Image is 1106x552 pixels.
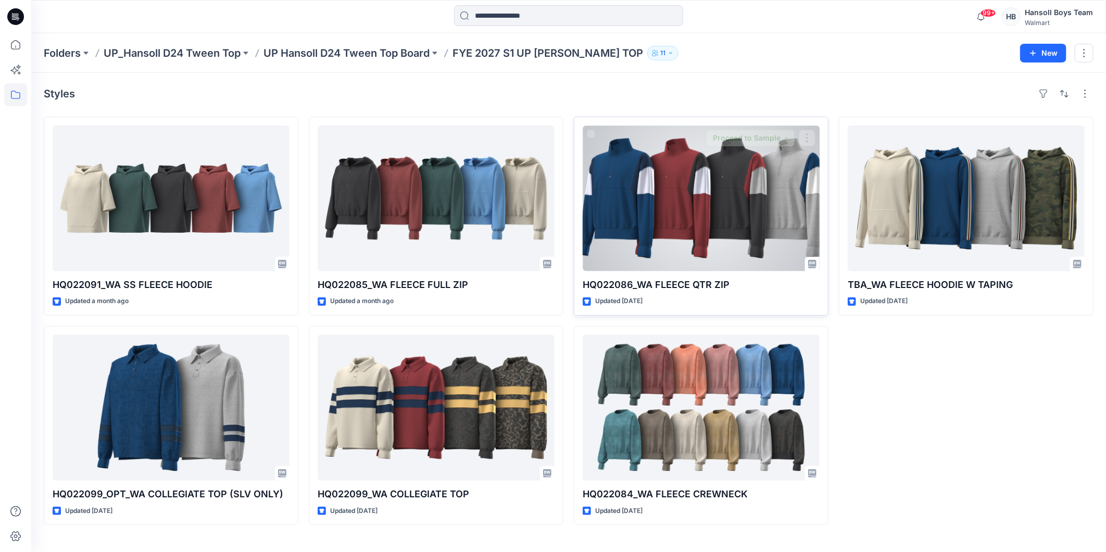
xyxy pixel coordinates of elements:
[318,126,555,271] a: HQ022085_WA FLEECE FULL ZIP
[595,296,643,307] p: Updated [DATE]
[848,278,1085,292] p: TBA_WA FLEECE HOODIE W TAPING
[453,46,643,60] p: FYE 2027 S1 UP [PERSON_NAME] TOP
[860,296,908,307] p: Updated [DATE]
[1002,7,1021,26] div: HB
[595,506,643,517] p: Updated [DATE]
[583,278,820,292] p: HQ022086_WA FLEECE QTR ZIP
[65,506,112,517] p: Updated [DATE]
[318,278,555,292] p: HQ022085_WA FLEECE FULL ZIP
[848,126,1085,271] a: TBA_WA FLEECE HOODIE W TAPING
[53,126,290,271] a: HQ022091_WA SS FLEECE HOODIE
[583,335,820,481] a: HQ022084_WA FLEECE CREWNECK
[647,46,678,60] button: 11
[263,46,430,60] a: UP Hansoll D24 Tween Top Board
[1025,19,1093,27] div: Walmart
[53,278,290,292] p: HQ022091_WA SS FLEECE HOODIE
[104,46,241,60] a: UP_Hansoll D24 Tween Top
[583,126,820,271] a: HQ022086_WA FLEECE QTR ZIP
[318,335,555,481] a: HQ022099_WA COLLEGIATE TOP
[53,487,290,501] p: HQ022099_OPT_WA COLLEGIATE TOP (SLV ONLY)
[1020,44,1066,62] button: New
[981,9,996,17] span: 99+
[1025,6,1093,19] div: Hansoll Boys Team
[53,335,290,481] a: HQ022099_OPT_WA COLLEGIATE TOP (SLV ONLY)
[318,487,555,501] p: HQ022099_WA COLLEGIATE TOP
[44,87,75,100] h4: Styles
[583,487,820,501] p: HQ022084_WA FLEECE CREWNECK
[330,296,394,307] p: Updated a month ago
[660,47,665,59] p: 11
[330,506,378,517] p: Updated [DATE]
[65,296,129,307] p: Updated a month ago
[44,46,81,60] a: Folders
